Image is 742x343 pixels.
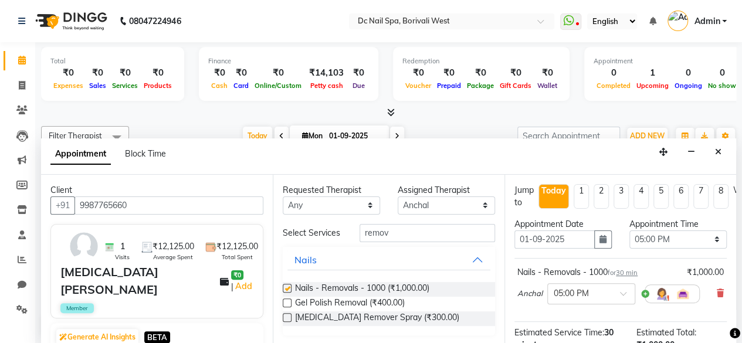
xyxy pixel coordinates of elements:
[497,66,534,80] div: ₹0
[497,81,534,90] span: Gift Cards
[326,127,384,145] input: 2025-09-01
[517,266,638,279] div: Nails - Removals - 1000
[231,279,254,293] span: |
[514,184,534,209] div: Jump to
[534,81,560,90] span: Wallet
[672,66,705,80] div: 0
[633,184,649,209] li: 4
[109,81,141,90] span: Services
[629,218,727,230] div: Appointment Time
[50,56,175,66] div: Total
[295,311,459,326] span: [MEDICAL_DATA] Remover Spray (₹300.00)
[307,81,346,90] span: Petty cash
[295,282,429,297] span: Nails - Removals - 1000 (₹1,000.00)
[109,66,141,80] div: ₹0
[655,287,669,301] img: Hairdresser.png
[693,184,709,209] li: 7
[144,331,170,342] span: BETA
[295,297,405,311] span: Gel Polish Removal (₹400.00)
[514,218,612,230] div: Appointment Date
[402,56,560,66] div: Redemption
[541,185,566,197] div: Today
[274,227,351,239] div: Select Services
[86,81,109,90] span: Sales
[304,66,348,80] div: ₹14,103
[710,143,727,161] button: Close
[687,266,724,279] div: ₹1,000.00
[141,66,175,80] div: ₹0
[50,196,75,215] button: +91
[514,327,604,338] span: Estimated Service Time:
[594,184,609,209] li: 2
[141,81,175,90] span: Products
[630,131,665,140] span: ADD NEW
[222,253,253,262] span: Total Spent
[252,66,304,80] div: ₹0
[517,288,543,300] span: Anchal
[115,253,130,262] span: Visits
[705,81,739,90] span: No show
[434,66,464,80] div: ₹0
[594,66,633,80] div: 0
[633,66,672,80] div: 1
[636,327,696,338] span: Estimated Total:
[517,127,620,145] input: Search Appointment
[60,303,94,313] span: Member
[676,287,690,301] img: Interior.png
[672,81,705,90] span: Ongoing
[294,253,317,267] div: Nails
[231,66,252,80] div: ₹0
[534,66,560,80] div: ₹0
[50,144,111,165] span: Appointment
[153,240,194,253] span: ₹12,125.00
[125,148,166,159] span: Block Time
[673,184,689,209] li: 6
[694,15,720,28] span: Admin
[633,81,672,90] span: Upcoming
[50,184,263,196] div: Client
[243,127,272,145] span: Today
[360,224,495,242] input: Search by service name
[614,184,629,209] li: 3
[283,184,380,196] div: Requested Therapist
[713,184,729,209] li: 8
[208,66,231,80] div: ₹0
[608,269,638,277] small: for
[464,81,497,90] span: Package
[60,263,220,298] div: [MEDICAL_DATA][PERSON_NAME]
[86,66,109,80] div: ₹0
[50,81,86,90] span: Expenses
[216,240,258,253] span: ₹12,125.00
[616,269,638,277] span: 30 min
[627,128,668,144] button: ADD NEW
[594,81,633,90] span: Completed
[299,131,326,140] span: Mon
[350,81,368,90] span: Due
[231,81,252,90] span: Card
[668,11,688,31] img: Admin
[252,81,304,90] span: Online/Custom
[348,66,369,80] div: ₹0
[594,56,739,66] div: Appointment
[120,240,125,253] span: 1
[153,253,193,262] span: Average Spent
[233,279,254,293] a: Add
[74,196,263,215] input: Search by Name/Mobile/Email/Code
[653,184,669,209] li: 5
[287,249,490,270] button: Nails
[402,66,434,80] div: ₹0
[402,81,434,90] span: Voucher
[208,56,369,66] div: Finance
[574,184,589,209] li: 1
[434,81,464,90] span: Prepaid
[208,81,231,90] span: Cash
[231,270,243,280] span: ₹0
[129,5,181,38] b: 08047224946
[464,66,497,80] div: ₹0
[514,230,595,249] input: yyyy-mm-dd
[398,184,495,196] div: Assigned Therapist
[30,5,110,38] img: logo
[67,229,101,263] img: avatar
[50,66,86,80] div: ₹0
[705,66,739,80] div: 0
